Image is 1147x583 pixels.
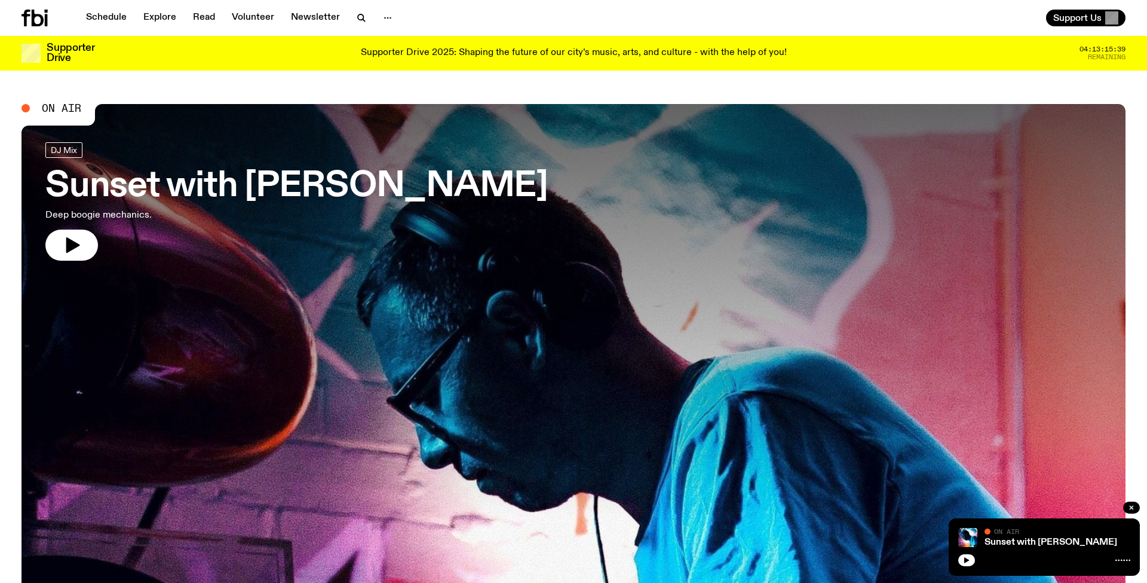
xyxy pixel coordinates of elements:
[1088,54,1125,60] span: Remaining
[225,10,281,26] a: Volunteer
[284,10,347,26] a: Newsletter
[45,208,351,222] p: Deep boogie mechanics.
[361,48,787,59] p: Supporter Drive 2025: Shaping the future of our city’s music, arts, and culture - with the help o...
[47,43,94,63] h3: Supporter Drive
[994,527,1019,535] span: On Air
[42,103,81,114] span: On Air
[45,142,82,158] a: DJ Mix
[45,170,548,203] h3: Sunset with [PERSON_NAME]
[958,528,977,547] img: Simon Caldwell stands side on, looking downwards. He has headphones on. Behind him is a brightly ...
[985,538,1117,547] a: Sunset with [PERSON_NAME]
[51,145,77,154] span: DJ Mix
[1053,13,1102,23] span: Support Us
[1046,10,1125,26] button: Support Us
[1079,46,1125,53] span: 04:13:15:39
[45,142,548,261] a: Sunset with [PERSON_NAME]Deep boogie mechanics.
[136,10,183,26] a: Explore
[79,10,134,26] a: Schedule
[186,10,222,26] a: Read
